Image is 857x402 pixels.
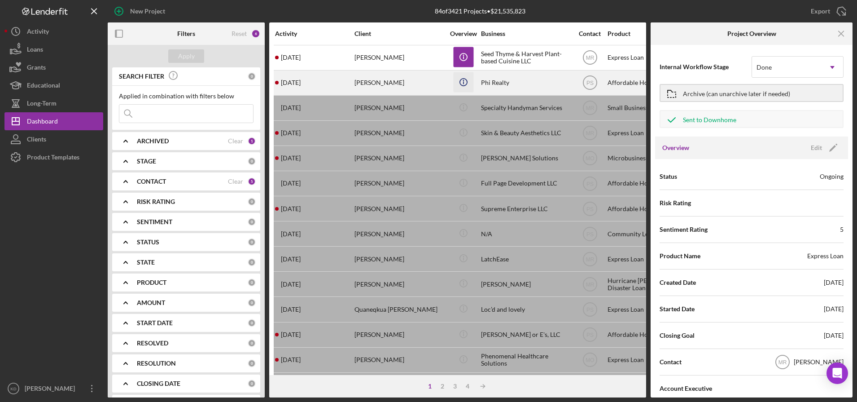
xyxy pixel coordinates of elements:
[805,141,841,155] button: Edit
[281,129,301,137] time: 2025-08-07 15:17
[281,281,301,288] time: 2025-08-04 22:35
[108,2,174,20] button: New Project
[119,73,164,80] b: SEARCH FILTER
[27,40,43,61] div: Loans
[608,121,697,145] div: Express Loan
[449,383,461,390] div: 3
[4,148,103,166] button: Product Templates
[168,49,204,63] button: Apply
[436,383,449,390] div: 2
[481,323,571,347] div: [PERSON_NAME] or E's, LLC
[178,49,195,63] div: Apply
[481,247,571,271] div: LatchEase
[248,137,256,145] div: 1
[586,307,593,313] text: PS
[660,199,691,208] span: Risk Rating
[608,46,697,70] div: Express Loan
[248,299,256,307] div: 0
[281,104,301,111] time: 2025-08-07 17:33
[27,148,79,168] div: Product Templates
[824,331,844,340] div: [DATE]
[586,357,594,363] text: MO
[354,323,444,347] div: [PERSON_NAME]
[481,197,571,221] div: Supreme Enterprise LLC
[660,110,844,128] button: Sent to Downhome
[354,373,444,397] div: [PERSON_NAME]
[248,339,256,347] div: 0
[586,256,594,262] text: MR
[137,158,156,165] b: STAGE
[137,198,175,205] b: RISK RATING
[4,22,103,40] button: Activity
[354,121,444,145] div: [PERSON_NAME]
[481,222,571,246] div: N/A
[248,198,256,206] div: 0
[354,146,444,170] div: [PERSON_NAME]
[281,155,301,162] time: 2025-08-07 14:23
[802,2,853,20] button: Export
[10,386,16,391] text: KD
[22,380,81,400] div: [PERSON_NAME]
[354,172,444,195] div: [PERSON_NAME]
[281,54,301,61] time: 2025-08-08 21:34
[248,278,256,287] div: 0
[608,96,697,120] div: Small Business Loan
[826,362,848,384] div: Open Intercom Messenger
[4,76,103,94] button: Educational
[481,348,571,372] div: Phenomenal Healthcare Solutions
[481,121,571,145] div: Skin & Beauty Aesthetics LLC
[683,111,736,127] div: Sent to Downhome
[354,297,444,321] div: Quaneqkua [PERSON_NAME]
[608,297,697,321] div: Express Loan
[446,30,480,37] div: Overview
[248,380,256,388] div: 0
[137,299,165,306] b: AMOUNT
[4,40,103,58] button: Loans
[660,172,677,181] span: Status
[4,112,103,130] button: Dashboard
[608,323,697,347] div: Affordable Housing Loan
[660,278,696,287] span: Created Date
[137,137,169,145] b: ARCHIVED
[4,130,103,148] button: Clients
[137,178,166,185] b: CONTACT
[608,247,697,271] div: Express Loan
[481,71,571,95] div: Phi Realty
[354,222,444,246] div: [PERSON_NAME]
[435,8,525,15] div: 84 of 3421 Projects • $21,535,823
[608,222,697,246] div: Community Loan Application
[27,112,58,133] div: Dashboard
[481,146,571,170] div: [PERSON_NAME] Solutions
[4,380,103,398] button: KD[PERSON_NAME]
[27,94,57,115] div: Long-Term
[811,141,822,155] div: Edit
[354,272,444,296] div: [PERSON_NAME]
[119,93,254,100] div: Applied in combination with filters below
[137,380,180,387] b: CLOSING DATE
[481,172,571,195] div: Full Page Development LLC
[481,46,571,70] div: Seed Thyme & Harvest Plant-based Cuisine LLC
[4,58,103,76] button: Grants
[354,96,444,120] div: [PERSON_NAME]
[281,331,301,338] time: 2025-08-04 20:48
[481,96,571,120] div: Specialty Handyman Services
[354,247,444,271] div: [PERSON_NAME]
[281,306,301,313] time: 2025-08-04 22:16
[281,256,301,263] time: 2025-08-04 22:51
[660,84,844,102] button: Archive (can unarchive later if needed)
[248,157,256,165] div: 0
[281,205,301,212] time: 2025-08-05 19:57
[660,358,682,367] span: Contact
[608,197,697,221] div: Affordable Housing Loan
[354,197,444,221] div: [PERSON_NAME]
[461,383,474,390] div: 4
[130,2,165,20] div: New Project
[137,218,172,225] b: SENTIMENT
[586,80,593,86] text: PS
[27,58,46,79] div: Grants
[481,272,571,296] div: [PERSON_NAME]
